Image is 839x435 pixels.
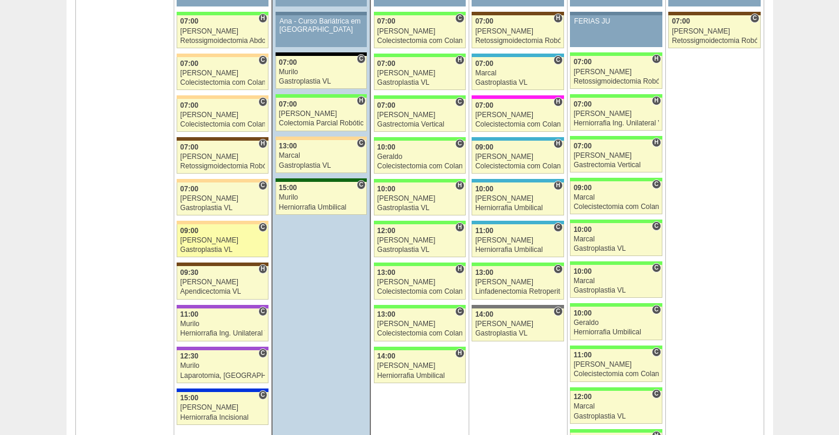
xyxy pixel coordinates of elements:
[475,143,493,151] span: 09:00
[180,204,265,212] div: Gastroplastia VL
[570,98,662,131] a: H 07:00 [PERSON_NAME] Herniorrafia Ing. Unilateral VL
[177,224,268,257] a: C 09:00 [PERSON_NAME] Gastroplastia VL
[573,100,592,108] span: 07:00
[374,347,466,350] div: Key: Brasil
[472,179,563,182] div: Key: Neomater
[475,69,561,77] div: Marcal
[279,100,297,108] span: 07:00
[377,288,462,295] div: Colecistectomia com Colangiografia VL
[180,394,198,402] span: 15:00
[374,221,466,224] div: Key: Brasil
[475,17,493,25] span: 07:00
[374,263,466,266] div: Key: Brasil
[177,179,268,182] div: Key: Bartira
[472,95,563,99] div: Key: Pro Matre
[357,138,366,148] span: Consultório
[570,223,662,256] a: C 10:00 Marcal Gastroplastia VL
[180,101,198,109] span: 07:00
[573,119,659,127] div: Herniorrafia Ing. Unilateral VL
[279,184,297,192] span: 15:00
[180,69,265,77] div: [PERSON_NAME]
[180,185,198,193] span: 07:00
[472,305,563,308] div: Key: São Bernardo
[377,310,396,318] span: 13:00
[177,141,268,174] a: H 07:00 [PERSON_NAME] Retossigmoidectomia Robótica
[177,305,268,308] div: Key: IFOR
[374,95,466,99] div: Key: Brasil
[750,14,759,23] span: Consultório
[472,57,563,90] a: C 07:00 Marcal Gastroplastia VL
[374,350,466,383] a: H 14:00 [PERSON_NAME] Herniorrafia Umbilical
[180,330,265,337] div: Herniorrafia Ing. Unilateral VL
[652,347,661,357] span: Consultório
[180,162,265,170] div: Retossigmoidectomia Robótica
[276,137,367,140] div: Key: Bartira
[472,15,563,48] a: H 07:00 [PERSON_NAME] Retossigmoidectomia Robótica
[472,221,563,224] div: Key: Neomater
[180,195,265,202] div: [PERSON_NAME]
[377,153,462,161] div: Geraldo
[279,119,364,127] div: Colectomia Parcial Robótica
[652,305,661,314] span: Consultório
[455,348,464,358] span: Hospital
[258,55,267,65] span: Consultório
[180,237,265,244] div: [PERSON_NAME]
[672,28,757,35] div: [PERSON_NAME]
[377,111,462,119] div: [PERSON_NAME]
[553,307,562,316] span: Consultório
[180,227,198,235] span: 09:00
[374,305,466,308] div: Key: Brasil
[652,263,661,273] span: Consultório
[553,264,562,274] span: Consultório
[279,142,297,150] span: 13:00
[570,56,662,89] a: H 07:00 [PERSON_NAME] Retossigmoidectomia Robótica
[377,185,396,193] span: 10:00
[455,139,464,148] span: Consultório
[573,393,592,401] span: 12:00
[276,182,367,215] a: C 15:00 Murilo Herniorrafia Umbilical
[570,307,662,340] a: C 10:00 Geraldo Herniorrafia Umbilical
[472,224,563,257] a: C 11:00 [PERSON_NAME] Herniorrafia Umbilical
[258,307,267,316] span: Consultório
[177,182,268,215] a: C 07:00 [PERSON_NAME] Gastroplastia VL
[570,261,662,265] div: Key: Brasil
[177,54,268,57] div: Key: Bartira
[668,15,760,48] a: C 07:00 [PERSON_NAME] Retossigmoidectomia Robótica
[177,350,268,383] a: C 12:30 Murilo Laparotomia, [GEOGRAPHIC_DATA], Drenagem, Bridas VL
[276,12,367,15] div: Key: Aviso
[570,346,662,349] div: Key: Brasil
[180,320,265,328] div: Murilo
[357,54,366,64] span: Consultório
[573,267,592,275] span: 10:00
[570,15,662,47] a: FERIAS JU
[177,266,268,299] a: H 09:30 [PERSON_NAME] Apendicectomia VL
[668,12,760,15] div: Key: Santa Joana
[374,99,466,132] a: C 07:00 [PERSON_NAME] Gastrectomia Vertical
[573,413,659,420] div: Gastroplastia VL
[570,349,662,382] a: C 11:00 [PERSON_NAME] Colecistectomia com Colangiografia VL
[455,307,464,316] span: Consultório
[279,152,364,160] div: Marcal
[573,110,659,118] div: [PERSON_NAME]
[377,195,462,202] div: [PERSON_NAME]
[280,18,363,33] div: Ana - Curso Bariátrica em [GEOGRAPHIC_DATA]
[570,265,662,298] a: C 10:00 Marcal Gastroplastia VL
[672,17,690,25] span: 07:00
[377,268,396,277] span: 13:00
[475,330,561,337] div: Gastroplastia VL
[279,110,364,118] div: [PERSON_NAME]
[180,17,198,25] span: 07:00
[570,429,662,433] div: Key: Brasil
[553,139,562,148] span: Hospital
[258,139,267,148] span: Hospital
[258,181,267,190] span: Consultório
[553,223,562,232] span: Consultório
[177,392,268,425] a: C 15:00 [PERSON_NAME] Herniorrafia Incisional
[279,68,364,76] div: Murilo
[475,28,561,35] div: [PERSON_NAME]
[377,227,396,235] span: 12:00
[276,178,367,182] div: Key: Santa Maria
[573,287,659,294] div: Gastroplastia VL
[374,266,466,299] a: H 13:00 [PERSON_NAME] Colecistectomia com Colangiografia VL
[374,137,466,141] div: Key: Brasil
